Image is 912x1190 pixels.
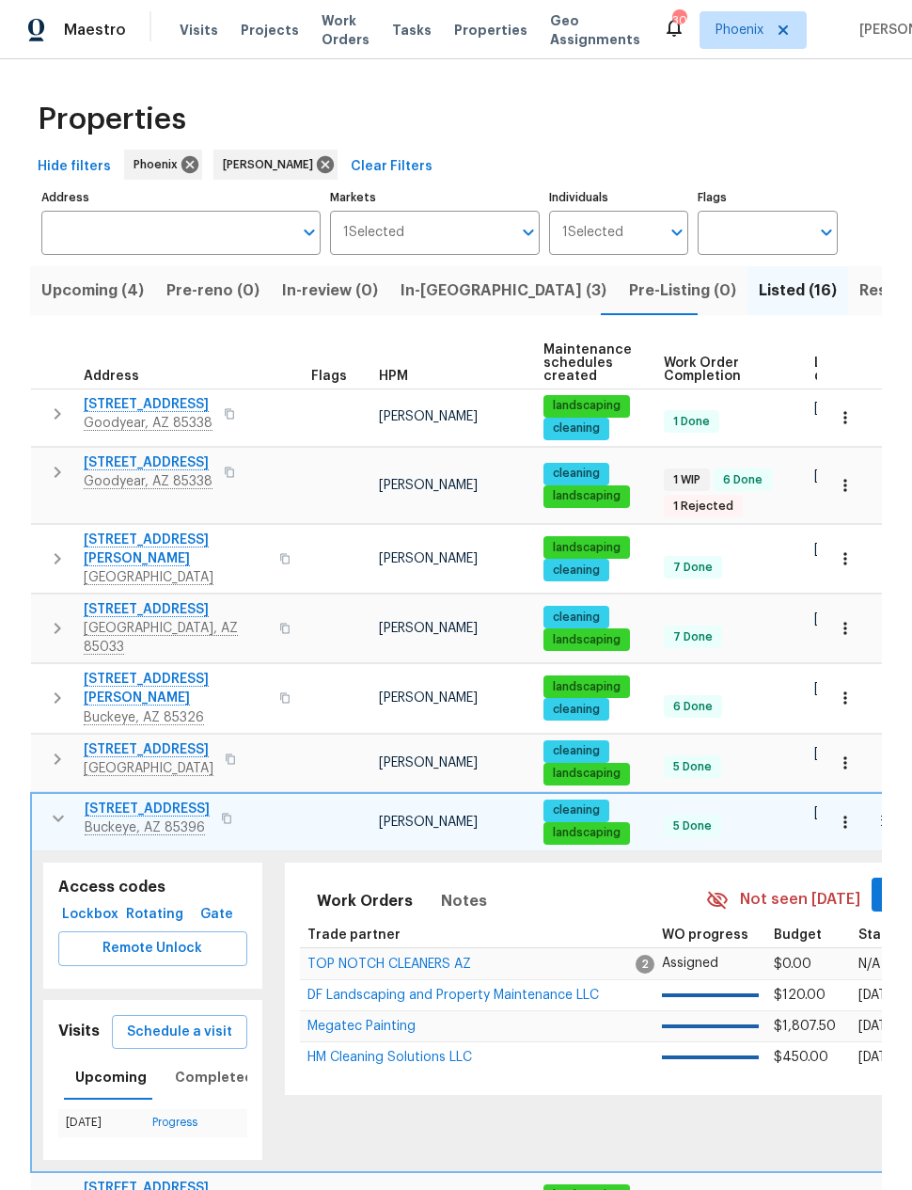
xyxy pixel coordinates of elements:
[666,560,720,576] span: 7 Done
[379,622,478,635] span: [PERSON_NAME]
[307,990,599,1001] a: DF Landscaping and Property Maintenance LLC
[73,937,232,960] span: Remote Unlock
[401,278,606,304] span: In-[GEOGRAPHIC_DATA] (3)
[545,702,607,718] span: cleaning
[454,21,527,40] span: Properties
[814,747,854,760] span: [DATE]
[814,806,854,819] span: [DATE]
[379,410,478,423] span: [PERSON_NAME]
[666,472,708,488] span: 1 WIP
[774,1020,836,1033] span: $1,807.50
[515,219,542,246] button: Open
[662,954,759,974] p: Assigned
[379,479,478,492] span: [PERSON_NAME]
[666,499,741,515] span: 1 Rejected
[307,1020,416,1033] span: Megatec Painting
[664,357,782,383] span: Work Order Completion
[814,543,854,556] span: [DATE]
[545,398,628,414] span: landscaping
[351,155,432,179] span: Clear Filters
[666,629,720,645] span: 7 Done
[84,370,139,383] span: Address
[307,958,471,971] span: TOP NOTCH CLEANERS AZ
[774,989,826,1002] span: $120.00
[545,488,628,504] span: landscaping
[814,469,854,483] span: [DATE]
[545,825,628,841] span: landscaping
[441,888,487,914] span: Notes
[662,928,748,942] span: WO progress
[166,278,259,304] span: Pre-reno (0)
[545,563,607,579] span: cleaning
[307,1051,472,1064] span: HM Cleaning Solutions LLC
[543,343,632,383] span: Maintenance schedules created
[774,928,822,942] span: Budget
[379,816,478,829] span: [PERSON_NAME]
[858,1051,898,1064] span: [DATE]
[38,155,111,179] span: Hide filters
[322,11,370,49] span: Work Orders
[545,802,607,818] span: cleaning
[64,21,126,40] span: Maestro
[152,1117,197,1128] a: Progress
[282,278,378,304] span: In-review (0)
[379,756,478,770] span: [PERSON_NAME]
[392,24,432,37] span: Tasks
[213,150,338,180] div: [PERSON_NAME]
[664,219,690,246] button: Open
[715,472,770,488] span: 6 Done
[814,682,854,695] span: [DATE]
[223,155,321,174] span: [PERSON_NAME]
[122,897,187,932] button: Rotating
[549,192,689,203] label: Individuals
[672,11,685,30] div: 30
[58,1109,145,1136] td: [DATE]
[311,370,347,383] span: Flags
[858,1020,898,1033] span: [DATE]
[41,278,144,304] span: Upcoming (4)
[379,370,408,383] span: HPM
[545,766,628,782] span: landscaping
[307,928,401,942] span: Trade partner
[296,219,322,246] button: Open
[58,897,122,932] button: Lockbox
[740,889,860,911] span: Not seen [DATE]
[127,1021,232,1044] span: Schedule a visit
[545,540,628,556] span: landscaping
[814,357,845,383] span: List date
[666,414,717,430] span: 1 Done
[813,219,840,246] button: Open
[562,225,623,241] span: 1 Selected
[545,610,607,626] span: cleaning
[550,11,640,49] span: Geo Assignments
[58,1022,100,1041] h5: Visits
[180,21,218,40] span: Visits
[545,420,607,436] span: cleaning
[187,897,247,932] button: Gate
[698,192,838,203] label: Flags
[343,225,404,241] span: 1 Selected
[307,989,599,1002] span: DF Landscaping and Property Maintenance LLC
[858,958,880,971] span: N/A
[666,759,719,775] span: 5 Done
[379,552,478,565] span: [PERSON_NAME]
[38,110,186,129] span: Properties
[666,699,720,715] span: 6 Done
[858,989,898,1002] span: [DATE]
[307,1021,416,1032] a: Megatec Painting
[41,192,321,203] label: Address
[66,903,115,927] span: Lockbox
[124,150,202,180] div: Phoenix
[774,1051,828,1064] span: $450.00
[629,278,736,304] span: Pre-Listing (0)
[636,955,654,974] span: 2
[307,1052,472,1063] a: HM Cleaning Solutions LLC
[759,278,837,304] span: Listed (16)
[195,903,240,927] span: Gate
[814,402,854,415] span: [DATE]
[307,959,471,970] a: TOP NOTCH CLEANERS AZ
[858,928,892,942] span: Start
[317,888,413,914] span: Work Orders
[175,1066,254,1089] span: Completed
[814,612,854,626] span: [DATE]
